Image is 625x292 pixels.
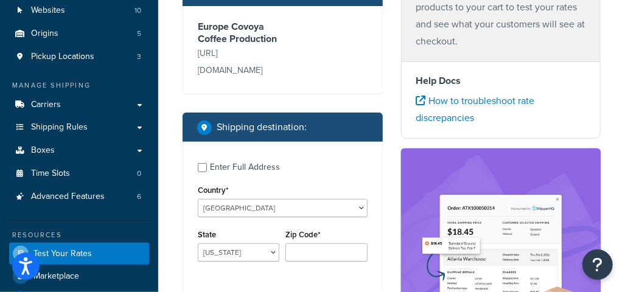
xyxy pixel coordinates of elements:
[137,169,141,179] span: 0
[198,45,279,79] p: [URL][DOMAIN_NAME]
[9,23,149,45] a: Origins5
[217,122,307,133] h2: Shipping destination :
[9,94,149,116] a: Carriers
[137,52,141,62] span: 3
[134,5,141,16] span: 10
[31,5,65,16] span: Websites
[33,271,79,282] span: Marketplace
[31,29,58,39] span: Origins
[31,145,55,156] span: Boxes
[33,249,92,259] span: Test Your Rates
[9,265,149,287] a: Marketplace
[31,169,70,179] span: Time Slots
[9,116,149,139] a: Shipping Rules
[137,192,141,202] span: 6
[9,139,149,162] a: Boxes
[9,162,149,185] li: Time Slots
[9,162,149,185] a: Time Slots0
[9,243,149,265] a: Test Your Rates
[31,122,88,133] span: Shipping Rules
[9,186,149,208] li: Advanced Features
[31,100,61,110] span: Carriers
[582,249,613,280] button: Open Resource Center
[9,230,149,240] div: Resources
[31,52,94,62] span: Pickup Locations
[198,186,228,195] label: Country*
[198,230,216,239] label: State
[9,80,149,91] div: Manage Shipping
[9,46,149,68] li: Pickup Locations
[285,230,320,239] label: Zip Code*
[137,29,141,39] span: 5
[210,159,280,176] div: Enter Full Address
[9,46,149,68] a: Pickup Locations3
[198,21,279,45] h3: Europe Covoya Coffee Production
[416,74,586,88] h4: Help Docs
[198,163,207,172] input: Enter Full Address
[31,192,105,202] span: Advanced Features
[416,94,535,125] a: How to troubleshoot rate discrepancies
[9,186,149,208] a: Advanced Features6
[9,23,149,45] li: Origins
